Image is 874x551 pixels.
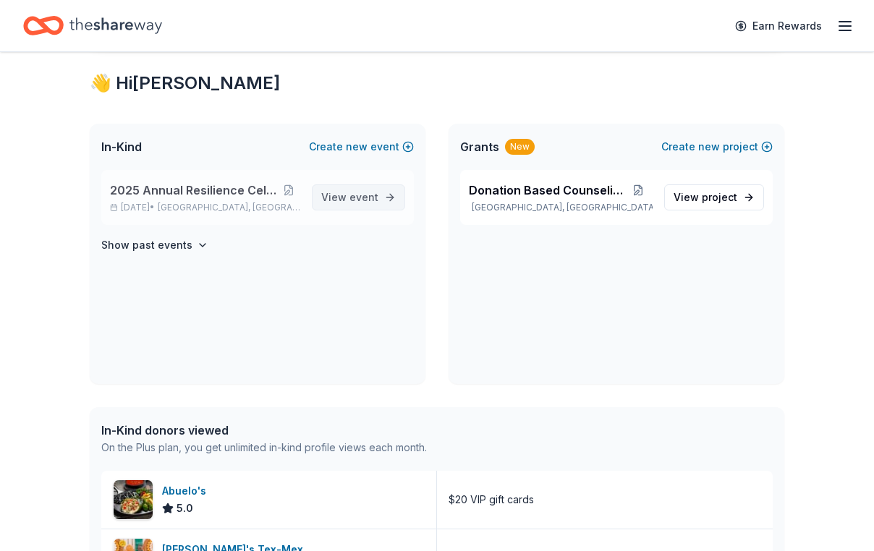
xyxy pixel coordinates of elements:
img: Image for Abuelo's [114,480,153,519]
span: [GEOGRAPHIC_DATA], [GEOGRAPHIC_DATA] [158,202,300,213]
span: event [349,191,378,203]
p: [GEOGRAPHIC_DATA], [GEOGRAPHIC_DATA] [469,202,653,213]
p: [DATE] • [110,202,300,213]
a: View project [664,184,764,210]
a: View event [312,184,405,210]
div: 👋 Hi [PERSON_NAME] [90,72,784,95]
span: new [698,138,720,155]
div: New [505,139,535,155]
span: View [674,189,737,206]
button: Createnewevent [309,138,414,155]
div: $20 VIP gift cards [449,491,534,508]
span: View [321,189,378,206]
span: 2025 Annual Resilience Celebration [110,181,276,199]
span: project [702,191,737,203]
span: In-Kind [101,138,142,155]
div: In-Kind donors viewed [101,422,427,439]
span: Grants [460,138,499,155]
a: Earn Rewards [726,13,831,39]
div: On the Plus plan, you get unlimited in-kind profile views each month. [101,439,427,456]
button: Createnewproject [661,138,773,155]
h4: Show past events [101,236,192,254]
span: 5.0 [177,500,193,517]
a: Home [23,9,162,43]
span: new [346,138,368,155]
span: Donation Based Counseling [469,181,624,199]
button: Show past events [101,236,208,254]
div: Abuelo's [162,482,212,500]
